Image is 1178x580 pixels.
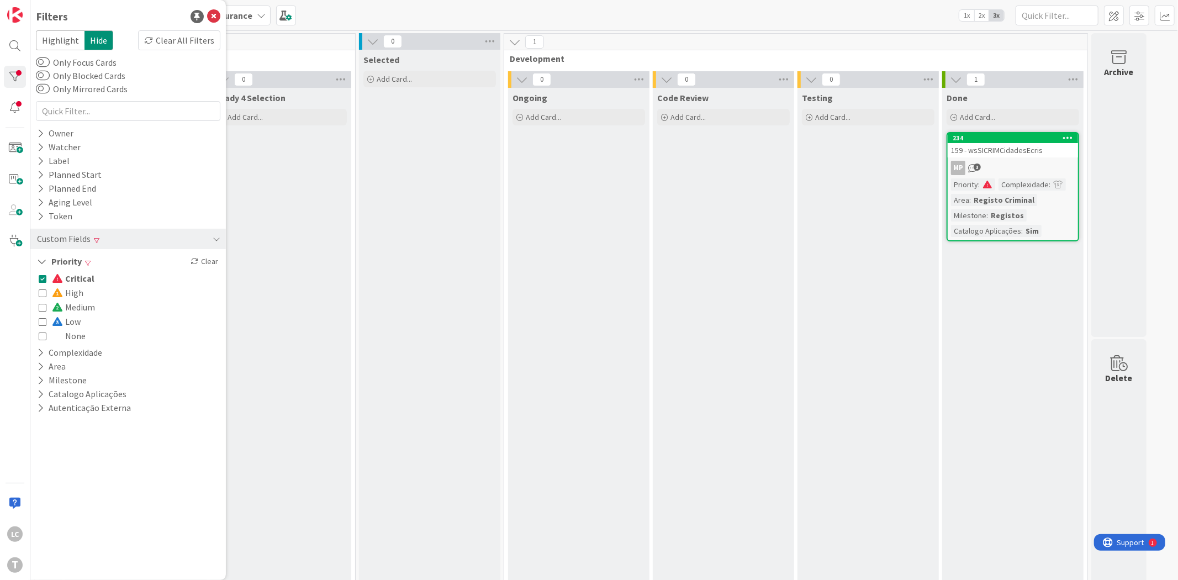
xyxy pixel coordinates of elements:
span: None [52,329,86,343]
div: Complexidade [999,178,1049,191]
span: High [52,286,83,300]
a: 234159 - wsSICRIMCidadesEcrisMPPriority:Complexidade:Area:Registo CriminalMilestone:RegistosCatal... [947,132,1079,241]
button: Only Focus Cards [36,57,50,68]
span: 0 [532,73,551,86]
div: Catalogo Aplicações [951,225,1021,237]
div: 234 [953,134,1078,142]
span: Testing [802,92,833,103]
div: Registos [988,209,1027,222]
span: Add Card... [526,112,561,122]
div: LC [7,526,23,542]
div: Clear [188,255,220,268]
span: 0 [822,73,841,86]
button: Autenticação Externa [36,401,132,415]
label: Only Mirrored Cards [36,82,128,96]
span: Development [510,53,1074,64]
input: Quick Filter... [36,101,220,121]
span: : [969,194,971,206]
div: Clear All Filters [138,30,220,50]
div: Priority [951,178,978,191]
span: Medium [52,300,95,314]
div: Planned Start [36,168,103,182]
span: : [1021,225,1023,237]
span: Add Card... [670,112,706,122]
div: Registo Criminal [971,194,1037,206]
div: Delete [1106,371,1133,384]
div: 234 [948,133,1078,143]
span: Done [947,92,968,103]
div: Planned End [36,182,97,196]
span: 1 [525,35,544,49]
span: 3 [974,164,981,171]
span: Add Card... [815,112,851,122]
span: : [978,178,980,191]
div: Token [36,209,73,223]
div: 234159 - wsSICRIMCidadesEcris [948,133,1078,157]
span: Add Card... [960,112,995,122]
button: Priority [36,255,83,268]
button: Catalogo Aplicações [36,387,128,401]
span: 1x [959,10,974,21]
div: Filters [36,8,68,25]
div: Archive [1105,65,1134,78]
span: 2x [974,10,989,21]
div: Aging Level [36,196,93,209]
span: Add Card... [377,74,412,84]
span: : [1049,178,1050,191]
span: Hide [84,30,113,50]
span: 1 [966,73,985,86]
span: Support [23,2,50,15]
button: Low [39,314,81,329]
button: Critical [39,271,94,286]
button: None [39,329,86,343]
button: Complexidade [36,346,103,360]
span: 0 [383,35,402,48]
label: Only Blocked Cards [36,69,125,82]
input: Quick Filter... [1016,6,1098,25]
div: 1 [57,4,60,13]
span: 0 [677,73,696,86]
div: MP [948,161,1078,175]
img: Visit kanbanzone.com [7,7,23,23]
div: T [7,557,23,573]
span: 0 [234,73,253,86]
span: Ongoing [513,92,547,103]
span: Low [52,314,81,329]
span: Highlight [36,30,84,50]
button: Milestone [36,373,88,387]
span: 3x [989,10,1004,21]
span: Add Card... [228,112,263,122]
button: Only Blocked Cards [36,70,50,81]
div: Sim [1023,225,1042,237]
div: Milestone [951,209,986,222]
label: Only Focus Cards [36,56,117,69]
span: Critical [52,271,94,286]
div: Label [36,154,71,168]
span: Selected [363,54,399,65]
div: Custom Fields [36,232,92,246]
span: : [986,209,988,222]
button: Area [36,360,67,373]
div: MP [951,161,965,175]
div: Owner [36,126,75,140]
div: Watcher [36,140,82,154]
button: High [39,286,83,300]
button: Only Mirrored Cards [36,83,50,94]
span: Code Review [657,92,709,103]
div: Area [951,194,969,206]
span: Ready 4 Selection [214,92,286,103]
div: 159 - wsSICRIMCidadesEcris [948,143,1078,157]
button: Medium [39,300,95,314]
